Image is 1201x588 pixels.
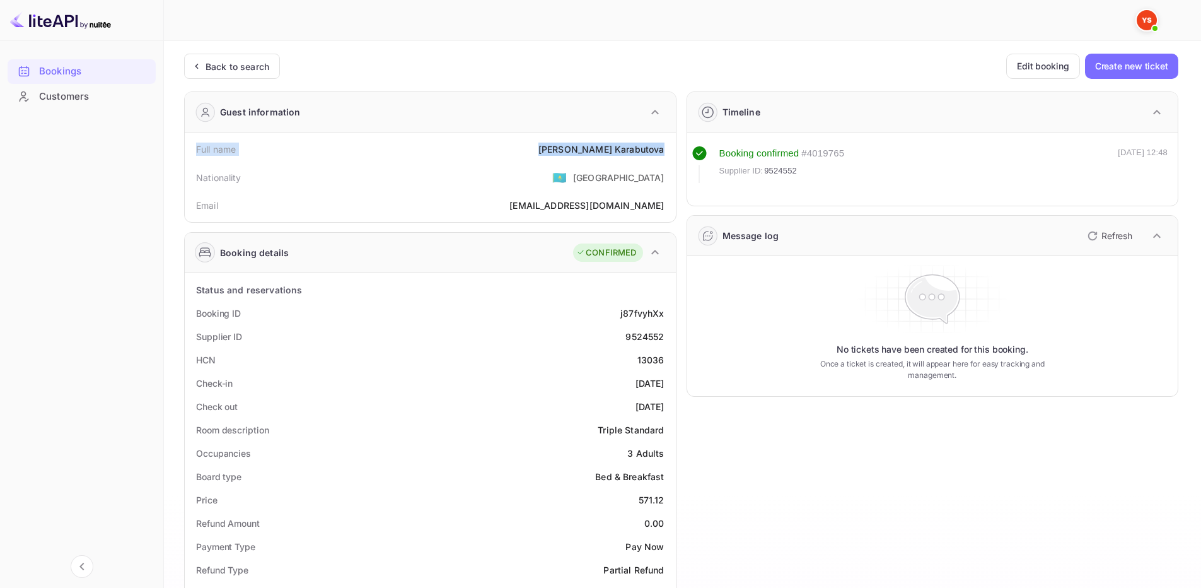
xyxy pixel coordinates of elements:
[196,307,241,320] div: Booking ID
[509,199,664,212] div: [EMAIL_ADDRESS][DOMAIN_NAME]
[10,10,111,30] img: LiteAPI logo
[538,143,664,156] div: [PERSON_NAME] Karabutova
[196,330,242,343] div: Supplier ID
[627,447,664,460] div: 3 Adults
[552,166,567,189] span: United States
[196,283,302,297] div: Status and reservations
[637,353,664,367] div: 13036
[220,246,289,259] div: Booking details
[206,60,269,73] div: Back to search
[639,493,664,507] div: 571.12
[719,165,763,177] span: Supplier ID:
[722,105,760,119] div: Timeline
[196,423,269,437] div: Room description
[1118,146,1168,183] div: [DATE] 12:48
[722,229,779,242] div: Message log
[196,563,248,577] div: Refund Type
[595,470,664,483] div: Bed & Breakfast
[8,59,156,83] a: Bookings
[576,247,636,259] div: CONFIRMED
[196,493,218,507] div: Price
[625,330,664,343] div: 9524552
[8,85,156,108] a: Customers
[1006,54,1080,79] button: Edit booking
[573,171,664,184] div: [GEOGRAPHIC_DATA]
[1101,229,1132,242] p: Refresh
[1085,54,1178,79] button: Create new ticket
[800,358,1064,381] p: Once a ticket is created, it will appear here for easy tracking and management.
[196,400,238,413] div: Check out
[220,105,301,119] div: Guest information
[196,353,216,367] div: HCN
[8,85,156,109] div: Customers
[196,171,241,184] div: Nationality
[71,555,93,578] button: Collapse navigation
[1137,10,1157,30] img: Yandex Support
[39,64,149,79] div: Bookings
[644,517,664,530] div: 0.00
[196,199,218,212] div: Email
[603,563,664,577] div: Partial Refund
[8,59,156,84] div: Bookings
[598,423,664,437] div: Triple Standard
[196,470,241,483] div: Board type
[196,377,233,390] div: Check-in
[764,165,797,177] span: 9524552
[1080,226,1137,246] button: Refresh
[719,146,799,161] div: Booking confirmed
[196,143,236,156] div: Full name
[196,540,255,553] div: Payment Type
[837,343,1028,356] p: No tickets have been created for this booking.
[635,377,664,390] div: [DATE]
[196,447,251,460] div: Occupancies
[39,90,149,104] div: Customers
[196,517,260,530] div: Refund Amount
[801,146,844,161] div: # 4019765
[635,400,664,413] div: [DATE]
[620,307,664,320] div: j87fvyhXx
[625,540,664,553] div: Pay Now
